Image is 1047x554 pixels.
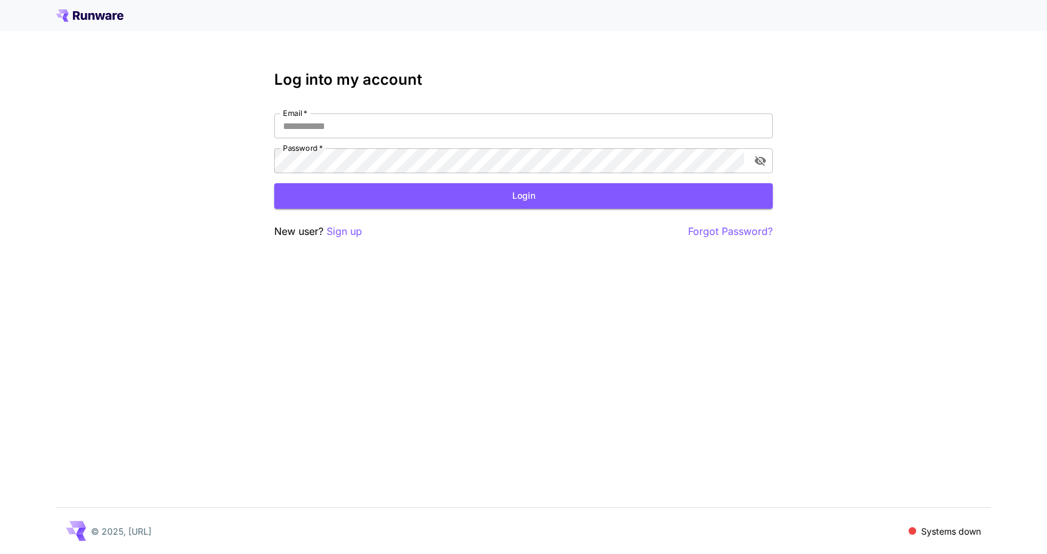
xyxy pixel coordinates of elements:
[274,224,362,239] p: New user?
[274,71,773,88] h3: Log into my account
[274,183,773,209] button: Login
[921,525,981,538] p: Systems down
[283,108,307,118] label: Email
[91,525,151,538] p: © 2025, [URL]
[749,150,772,172] button: toggle password visibility
[688,224,773,239] button: Forgot Password?
[283,143,323,153] label: Password
[327,224,362,239] button: Sign up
